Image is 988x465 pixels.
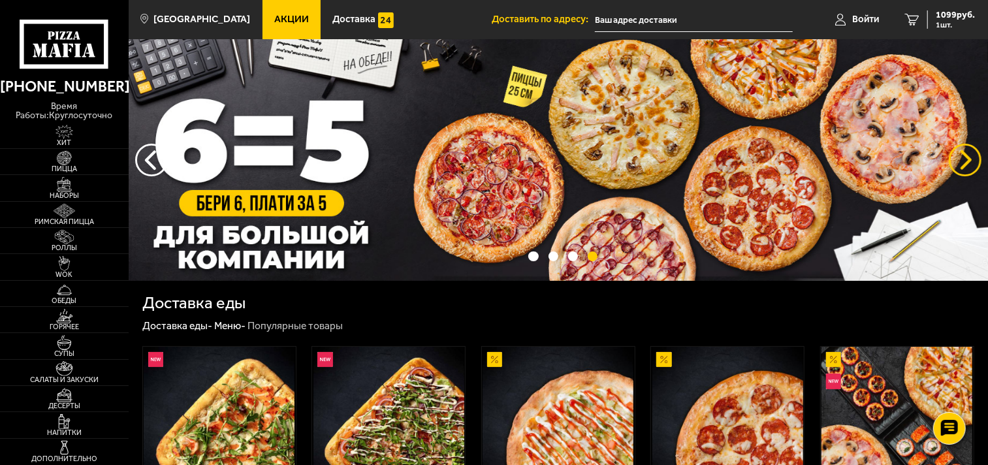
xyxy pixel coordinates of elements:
[936,21,975,29] span: 1 шт.
[549,251,558,261] button: точки переключения
[949,144,981,176] button: предыдущий
[826,352,842,368] img: Акционный
[595,8,793,32] input: Ваш адрес доставки
[826,374,842,389] img: Новинка
[656,352,672,368] img: Акционный
[274,14,309,24] span: Акции
[852,14,879,24] span: Войти
[936,10,975,20] span: 1099 руб.
[214,319,246,332] a: Меню-
[528,251,538,261] button: точки переключения
[568,251,578,261] button: точки переключения
[142,295,246,311] h1: Доставка еды
[148,352,164,368] img: Новинка
[142,319,212,332] a: Доставка еды-
[153,14,250,24] span: [GEOGRAPHIC_DATA]
[487,352,503,368] img: Акционный
[247,319,343,332] div: Популярные товары
[492,14,595,24] span: Доставить по адресу:
[135,144,168,176] button: следующий
[317,352,333,368] img: Новинка
[378,12,394,28] img: 15daf4d41897b9f0e9f617042186c801.svg
[332,14,375,24] span: Доставка
[588,251,598,261] button: точки переключения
